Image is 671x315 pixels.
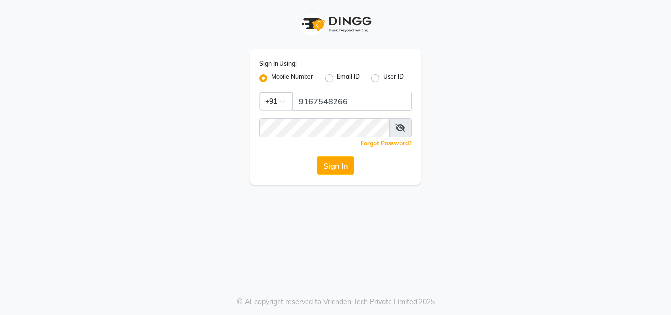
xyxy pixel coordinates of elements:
[259,118,390,137] input: Username
[292,92,412,111] input: Username
[317,156,354,175] button: Sign In
[383,72,404,84] label: User ID
[361,140,412,147] a: Forgot Password?
[259,59,297,68] label: Sign In Using:
[296,10,375,39] img: logo1.svg
[337,72,360,84] label: Email ID
[271,72,313,84] label: Mobile Number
